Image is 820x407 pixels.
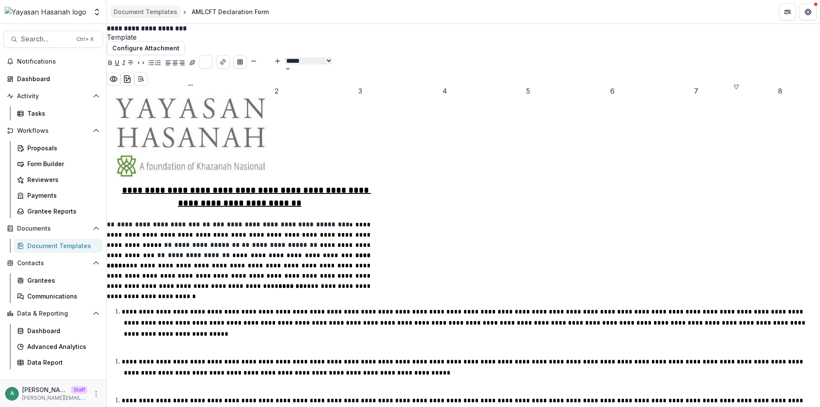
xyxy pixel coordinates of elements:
span: Contacts [17,260,89,267]
span: Notifications [17,58,100,65]
button: Get Help [799,3,817,20]
span: Template [107,33,820,41]
a: Dashboard [3,72,103,86]
div: Payments [27,191,96,200]
button: Configure Attachment [107,41,185,55]
button: Insert Signature [189,59,196,69]
div: Advanced Analytics [27,342,96,351]
a: Document Templates [14,239,103,253]
button: Choose font color [199,55,213,69]
span: Workflows [17,127,89,135]
div: Document Templates [114,7,177,16]
button: Strike [127,59,134,69]
a: Grantees [14,273,103,287]
div: Grantee Reports [27,207,96,216]
div: anveet@trytemelio.com [10,391,14,396]
img: Yayasan Hasanah logo [5,7,86,17]
button: Insert Table [233,55,247,69]
span: Search... [21,35,71,43]
a: Form Builder [14,157,103,171]
div: Proposals [27,143,96,152]
div: Grantees [27,276,96,285]
button: Bold [107,59,114,69]
div: Reviewers [27,175,96,184]
p: Staff [71,386,88,394]
button: Open Workflows [3,124,103,138]
a: Proposals [14,141,103,155]
a: Reviewers [14,173,103,187]
button: Italicize [120,59,127,69]
a: Advanced Analytics [14,340,103,354]
button: Bigger [274,55,281,65]
a: Communications [14,289,103,303]
p: [PERSON_NAME][EMAIL_ADDRESS][DOMAIN_NAME] [22,394,88,402]
div: Ctrl + K [75,35,96,44]
div: Form Builder [27,159,96,168]
div: Dashboard [27,326,96,335]
button: Open Editor Sidebar [134,72,148,86]
button: Align Center [172,59,179,69]
button: Ordered List [155,59,161,69]
div: Communications [27,292,96,301]
button: Align Right [179,59,185,69]
div: Data Report [27,358,96,367]
a: Payments [14,188,103,202]
button: Create link [216,55,230,69]
button: Search... [3,31,103,48]
button: Preview preview-doc.pdf [107,72,120,86]
a: Document Templates [110,6,181,18]
div: Dashboard [17,74,96,83]
button: download-word [120,72,134,86]
div: Tasks [27,109,96,118]
span: Data & Reporting [17,310,89,317]
button: Open Contacts [3,256,103,270]
a: Data Report [14,355,103,369]
button: Underline [114,59,120,69]
button: Partners [779,3,796,20]
div: Insert Table [233,55,247,72]
button: Smaller [250,55,257,65]
button: Bullet List [148,59,155,69]
span: Activity [17,93,89,100]
span: Documents [17,225,89,232]
a: Dashboard [14,324,103,338]
button: Open entity switcher [91,3,103,20]
button: Notifications [3,55,103,68]
div: AMLCFT Declaration Form [192,7,269,16]
p: [PERSON_NAME][EMAIL_ADDRESS][DOMAIN_NAME] [22,385,67,394]
button: Align Left [165,59,172,69]
a: Tasks [14,106,103,120]
button: Open Documents [3,222,103,235]
button: Open Data & Reporting [3,307,103,320]
button: Open Activity [3,89,103,103]
a: Grantee Reports [14,204,103,218]
div: Document Templates [27,241,96,250]
nav: breadcrumb [110,6,272,18]
button: More [91,389,101,399]
button: Code [138,59,144,69]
